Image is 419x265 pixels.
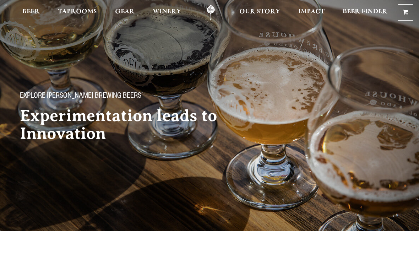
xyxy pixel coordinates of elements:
span: Impact [298,9,325,15]
span: Explore [PERSON_NAME] Brewing Beers [20,92,141,101]
a: Beer Finder [338,5,392,21]
span: Beer Finder [343,9,387,15]
a: Impact [294,5,329,21]
a: Odell Home [197,5,224,21]
a: Winery [148,5,186,21]
span: Gear [115,9,135,15]
a: Taprooms [53,5,102,21]
h2: Experimentation leads to Innovation [20,107,241,142]
span: Beer [22,9,40,15]
span: Our Story [239,9,280,15]
span: Taprooms [58,9,97,15]
a: Beer [18,5,44,21]
span: Winery [153,9,181,15]
a: Gear [110,5,139,21]
a: Our Story [235,5,285,21]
